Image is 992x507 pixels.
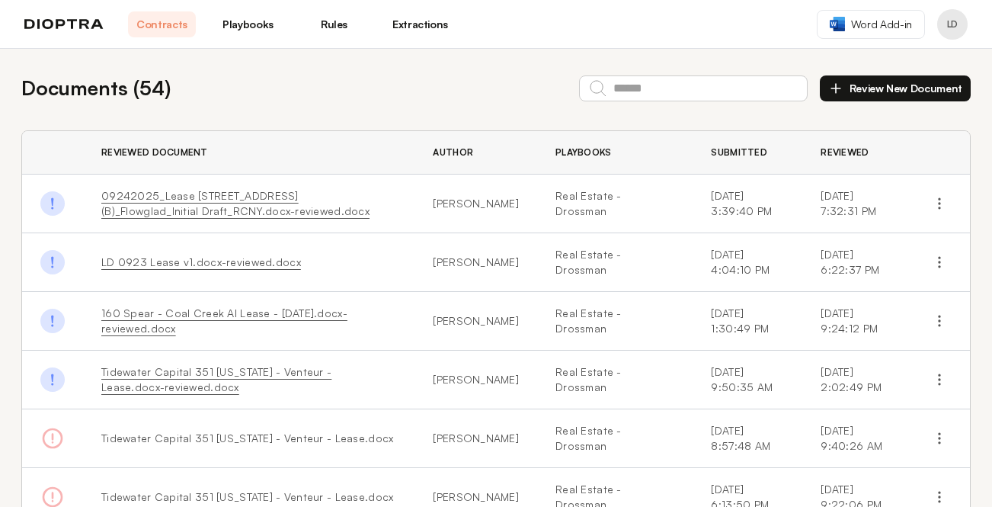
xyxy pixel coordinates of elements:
td: [DATE] 9:40:26 AM [802,409,909,468]
th: Reviewed Document [83,131,414,175]
td: [DATE] 8:57:48 AM [693,409,802,468]
span: Tidewater Capital 351 [US_STATE] - Venteur - Lease.docx [101,490,393,503]
span: Word Add-in [851,17,912,32]
span: Tidewater Capital 351 [US_STATE] - Venteur - Lease.docx [101,432,393,444]
a: Real Estate - Drossman [555,188,674,219]
th: Reviewed [802,131,909,175]
img: word [830,17,845,31]
td: [PERSON_NAME] [414,292,537,351]
td: [DATE] 9:24:12 PM [802,292,909,351]
td: [DATE] 2:02:49 PM [802,351,909,409]
button: Review New Document [820,75,971,101]
a: Real Estate - Drossman [555,364,674,395]
a: LD 0923 Lease v1.docx-reviewed.docx [101,255,301,268]
td: [PERSON_NAME] [414,175,537,233]
a: Real Estate - Drossman [555,306,674,336]
img: Done [40,250,65,274]
td: [DATE] 9:50:35 AM [693,351,802,409]
th: Submitted [693,131,802,175]
a: Rules [300,11,368,37]
td: [DATE] 4:04:10 PM [693,233,802,292]
img: Done [40,367,65,392]
a: 09242025_Lease [STREET_ADDRESS] (B)_Flowglad_Initial Draft_RCNY.docx-reviewed.docx [101,189,370,217]
a: Extractions [386,11,454,37]
th: Playbooks [537,131,693,175]
td: [PERSON_NAME] [414,351,537,409]
a: Playbooks [214,11,282,37]
th: Author [414,131,537,175]
td: [DATE] 7:32:31 PM [802,175,909,233]
td: [PERSON_NAME] [414,409,537,468]
a: Real Estate - Drossman [555,247,674,278]
img: Done [40,309,65,333]
td: [DATE] 3:39:40 PM [693,175,802,233]
h2: Documents ( 54 ) [21,73,171,103]
a: Tidewater Capital 351 [US_STATE] - Venteur - Lease.docx-reviewed.docx [101,365,331,393]
td: [DATE] 6:22:37 PM [802,233,909,292]
img: Done [40,191,65,216]
td: [PERSON_NAME] [414,233,537,292]
img: logo [24,19,104,30]
a: Contracts [128,11,196,37]
a: Real Estate - Drossman [555,423,674,454]
a: Word Add-in [817,10,925,39]
button: Profile menu [937,9,968,40]
td: [DATE] 1:30:49 PM [693,292,802,351]
a: 160 Spear - Coal Creek AI Lease - [DATE].docx-reviewed.docx [101,306,347,335]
